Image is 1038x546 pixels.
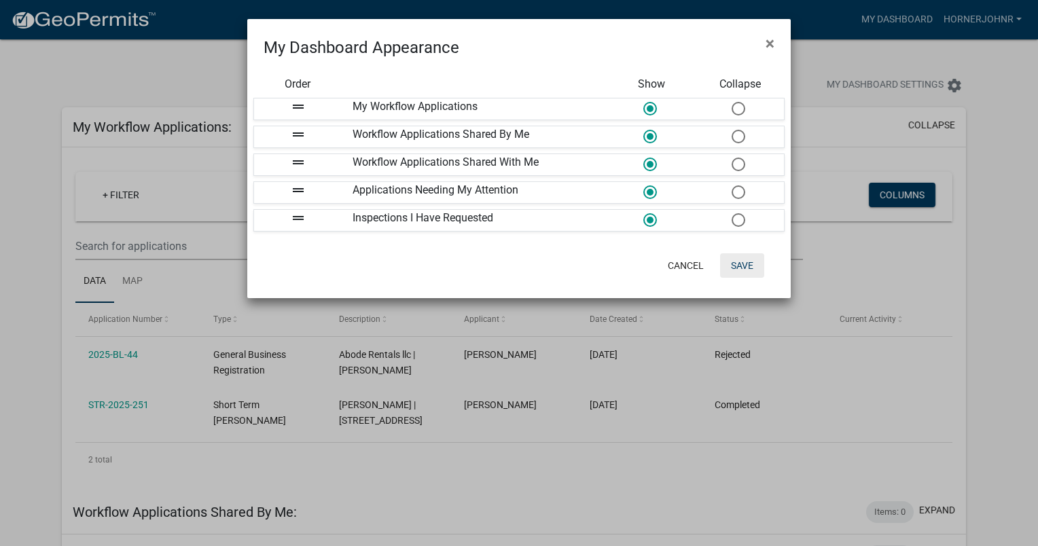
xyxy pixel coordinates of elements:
[290,98,306,115] i: drag_handle
[342,126,607,147] div: Workflow Applications Shared By Me
[253,76,342,92] div: Order
[657,253,715,278] button: Cancel
[342,210,607,231] div: Inspections I Have Requested
[290,210,306,226] i: drag_handle
[607,76,696,92] div: Show
[755,24,785,62] button: Close
[720,253,764,278] button: Save
[342,182,607,203] div: Applications Needing My Attention
[290,154,306,170] i: drag_handle
[342,98,607,120] div: My Workflow Applications
[696,76,785,92] div: Collapse
[264,35,459,60] h4: My Dashboard Appearance
[342,154,607,175] div: Workflow Applications Shared With Me
[290,126,306,143] i: drag_handle
[766,34,774,53] span: ×
[290,182,306,198] i: drag_handle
